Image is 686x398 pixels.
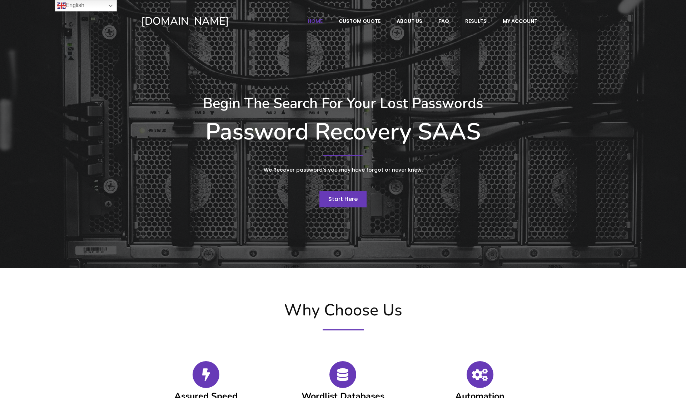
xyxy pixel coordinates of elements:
[389,14,430,28] a: About Us
[331,14,388,28] a: Custom Quote
[141,95,545,112] h3: Begin The Search For Your Lost Passwords
[458,14,494,28] a: Results
[319,191,367,207] a: Start Here
[431,14,457,28] a: FAQ
[503,18,537,24] span: My account
[141,14,278,28] a: [DOMAIN_NAME]
[138,301,548,320] h2: Why Choose Us
[397,18,422,24] span: About Us
[308,18,323,24] span: Home
[438,18,449,24] span: FAQ
[339,18,381,24] span: Custom Quote
[495,14,545,28] a: My account
[328,195,358,203] span: Start Here
[209,166,477,175] p: We Recover password's you may have forgot or never knew.
[57,1,66,10] img: en
[141,118,545,146] h1: Password Recovery SAAS
[300,14,330,28] a: Home
[465,18,487,24] span: Results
